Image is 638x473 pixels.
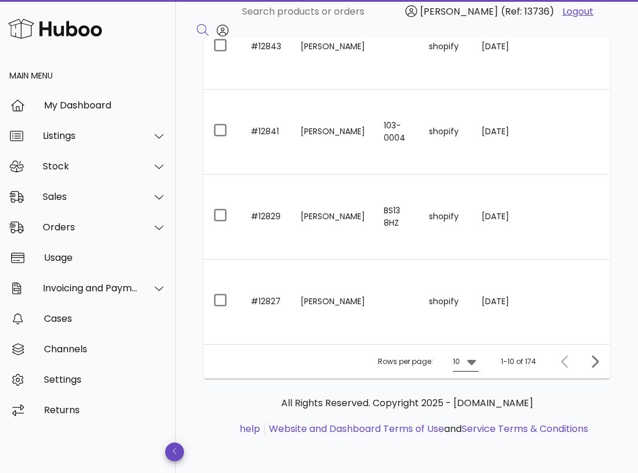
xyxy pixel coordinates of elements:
div: Sales [43,191,138,202]
td: [PERSON_NAME] [291,175,374,260]
div: Orders [43,222,138,233]
p: All Rights Reserved. Copyright 2025 - [DOMAIN_NAME] [213,396,601,410]
div: Stock [43,161,138,172]
div: Returns [44,404,166,416]
td: shopify [419,175,472,260]
td: #12841 [241,90,291,175]
div: Cases [44,313,166,324]
span: [PERSON_NAME] [420,5,498,18]
td: #12829 [241,175,291,260]
a: help [240,422,260,435]
div: Invoicing and Payments [43,283,138,294]
div: 10 [453,356,460,367]
a: Service Terms & Conditions [462,422,588,435]
td: shopify [419,5,472,90]
img: Huboo Logo [8,16,102,41]
td: [DATE] [472,175,518,260]
div: Channels [44,343,166,355]
td: [DATE] [472,260,518,344]
td: 103-0004 [374,90,419,175]
div: My Dashboard [44,100,166,111]
a: Logout [562,5,593,19]
button: Next page [584,351,605,372]
span: (Ref: 13736) [501,5,554,18]
div: Settings [44,374,166,385]
td: #12827 [241,260,291,344]
td: [DATE] [472,5,518,90]
td: [PERSON_NAME] [291,260,374,344]
div: 10Rows per page: [453,352,479,371]
td: BS13 8HZ [374,175,419,260]
li: and [265,422,588,436]
div: Usage [44,252,166,263]
td: [PERSON_NAME] [291,5,374,90]
div: 1-10 of 174 [501,356,536,367]
td: #12843 [241,5,291,90]
div: Rows per page: [378,345,479,379]
a: Website and Dashboard Terms of Use [269,422,444,435]
div: Listings [43,130,138,141]
td: [PERSON_NAME] [291,90,374,175]
td: shopify [419,260,472,344]
td: [DATE] [472,90,518,175]
td: shopify [419,90,472,175]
